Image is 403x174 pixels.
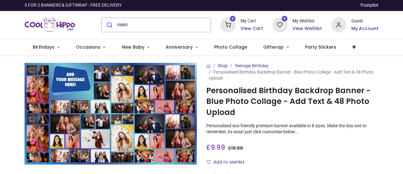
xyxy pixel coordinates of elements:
[351,18,378,24] div: Guest
[207,160,211,164] i: Add to wishlist
[272,22,287,27] a: 0
[206,123,378,135] p: Personalised eco-friendly premium banner available in 8 sizes. Make the day one to remember, its ...
[235,63,269,68] a: Teenage Birthday
[158,39,206,56] a: Anniversary
[25,39,68,56] a: Birthdays
[122,44,145,50] span: New Baby
[214,44,247,50] span: Photo Collage
[228,145,243,151] span: £
[292,26,322,32] a: View Wishlist
[218,63,228,68] a: Shop
[206,143,225,152] span: £
[282,16,288,22] sup: 0
[25,63,197,164] img: Personalised Birthday Backdrop Banner - Blue Photo Collage - Add Text & 48 Photo Upload
[241,26,263,32] a: View Cart
[351,26,378,32] a: My Account
[241,18,263,24] div: My Cart
[33,44,54,50] span: Birthdays
[255,39,297,56] a: Giftwrap
[360,2,378,9] a: Trustpilot
[25,2,122,9] div: 3 FOR 2 BANNERS & GIFTWRAP - FREE DELIVERY
[263,44,284,50] span: Giftwrap
[114,39,158,56] a: New Baby
[25,16,75,34] a: Logo of Cool Hippo
[220,22,236,27] a: 0
[76,44,100,50] span: Occasions
[211,143,225,152] span: 9.99
[206,85,378,118] h1: Personalised Birthday Backdrop Banner - Blue Photo Collage - Add Text & 48 Photo Upload
[68,39,114,56] a: Occasions
[209,69,374,81] span: Personalised Birthday Backdrop Banner - Blue Photo Collage - Add Text & 48 Photo Upload
[166,44,193,50] span: Anniversary
[305,44,336,50] span: Party Stickers
[206,157,250,168] button: Add to wishlistAdd to wishlist
[230,16,236,22] sup: 0
[292,18,322,24] div: My Wishlist
[25,16,75,34] img: Cool Hippo
[231,145,243,151] span: 19.98
[102,18,116,32] button: Submit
